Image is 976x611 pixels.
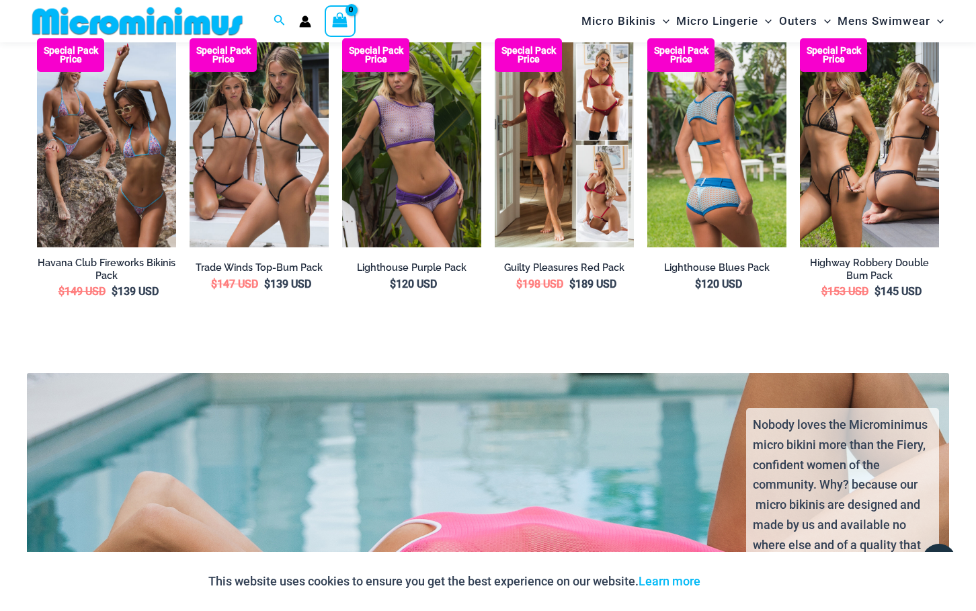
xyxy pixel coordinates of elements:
b: Special Pack Price [495,46,562,64]
span: $ [211,278,217,290]
a: Guilty Pleasures Red Collection Pack F Guilty Pleasures Red Collection Pack BGuilty Pleasures Red... [495,38,634,247]
span: Mens Swimwear [838,4,930,38]
bdi: 147 USD [211,278,258,290]
img: Guilty Pleasures Red Collection Pack F [495,38,634,247]
span: Menu Toggle [656,4,669,38]
span: Micro Bikinis [581,4,656,38]
span: $ [516,278,522,290]
span: Menu Toggle [930,4,944,38]
img: Bikini Pack [37,38,176,247]
a: View Shopping Cart, empty [325,5,356,36]
a: Learn more [639,574,700,588]
a: Lighthouse Purples 3668 Crop Top 516 Short 11 Lighthouse Purples 3668 Crop Top 516 Short 09Lighth... [342,38,481,247]
p: This website uses cookies to ensure you get the best experience on our website. [208,571,700,592]
span: $ [875,285,881,298]
b: Special Pack Price [190,46,257,64]
img: Lighthouse Purples 3668 Crop Top 516 Short 11 [342,38,481,247]
a: Top Bum Pack (1) Trade Winds IvoryInk 317 Top 453 Micro 03Trade Winds IvoryInk 317 Top 453 Micro 03 [190,38,329,247]
button: Accept [710,565,768,598]
img: MM SHOP LOGO FLAT [27,6,248,36]
bdi: 189 USD [569,278,616,290]
bdi: 145 USD [875,285,922,298]
bdi: 139 USD [264,278,311,290]
a: Micro BikinisMenu ToggleMenu Toggle [578,4,673,38]
bdi: 198 USD [516,278,563,290]
b: Special Pack Price [800,46,867,64]
span: $ [112,285,118,298]
a: Guilty Pleasures Red Pack [495,261,634,274]
span: Menu Toggle [817,4,831,38]
img: Lighthouse Blues 3668 Crop Top 516 Short 04 [647,38,786,247]
b: Special Pack Price [342,46,409,64]
span: $ [58,285,65,298]
a: Havana Club Fireworks Bikinis Pack [37,257,176,282]
span: Outers [779,4,817,38]
b: Special Pack Price [37,46,104,64]
bdi: 120 USD [695,278,742,290]
span: Micro Lingerie [676,4,758,38]
a: Bikini Pack Havana Club Fireworks 312 Tri Top 451 Thong 05Havana Club Fireworks 312 Tri Top 451 T... [37,38,176,247]
bdi: 153 USD [821,285,868,298]
b: Special Pack Price [647,46,715,64]
nav: Site Navigation [576,2,949,40]
img: Top Bum Pack [800,38,939,247]
span: Menu Toggle [758,4,772,38]
span: $ [695,278,701,290]
a: Top Bum Pack Highway Robbery Black Gold 305 Tri Top 456 Micro 05Highway Robbery Black Gold 305 Tr... [800,38,939,247]
a: Mens SwimwearMenu ToggleMenu Toggle [834,4,947,38]
a: Highway Robbery Double Bum Pack [800,257,939,282]
a: Lighthouse Purple Pack [342,261,481,274]
a: Micro LingerieMenu ToggleMenu Toggle [673,4,775,38]
span: $ [569,278,575,290]
a: Trade Winds Top-Bum Pack [190,261,329,274]
a: Lighthouse Blues 3668 Crop Top 516 Short 03 Lighthouse Blues 3668 Crop Top 516 Short 04Lighthouse... [647,38,786,247]
a: Account icon link [299,15,311,28]
span: $ [390,278,396,290]
a: Search icon link [274,13,286,30]
span: $ [264,278,270,290]
img: Top Bum Pack (1) [190,38,329,247]
a: OutersMenu ToggleMenu Toggle [776,4,834,38]
bdi: 139 USD [112,285,159,298]
a: Lighthouse Blues Pack [647,261,786,274]
span: $ [821,285,827,298]
bdi: 120 USD [390,278,437,290]
bdi: 149 USD [58,285,106,298]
